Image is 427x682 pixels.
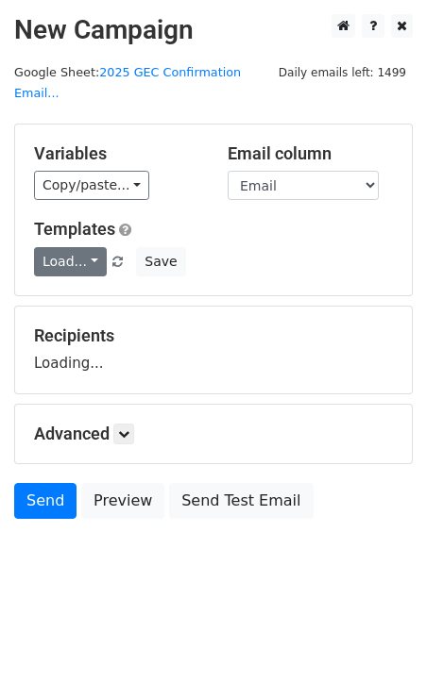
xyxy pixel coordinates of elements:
span: Daily emails left: 1499 [272,62,413,83]
h5: Variables [34,143,199,164]
h5: Recipients [34,325,393,346]
h5: Advanced [34,424,393,444]
a: Load... [34,247,107,276]
a: Send [14,483,77,519]
h2: New Campaign [14,14,413,46]
a: Send Test Email [169,483,313,519]
div: Loading... [34,325,393,374]
iframe: Chat Widget [333,591,427,682]
a: Copy/paste... [34,171,149,200]
a: Preview [81,483,164,519]
a: Templates [34,219,115,239]
a: 2025 GEC Confirmation Email... [14,65,241,101]
a: Daily emails left: 1499 [272,65,413,79]
small: Google Sheet: [14,65,241,101]
button: Save [136,247,185,276]
h5: Email column [228,143,393,164]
